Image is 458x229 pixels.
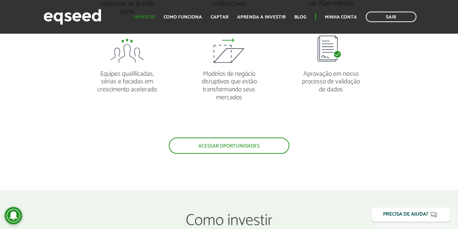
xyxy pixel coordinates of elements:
a: Sair [366,12,416,22]
p: Modelos de negócio disruptivos que estão transformando seus mercados [197,63,261,101]
a: Blog [294,15,306,20]
a: Minha conta [325,15,357,20]
p: Equipes qualificadas, sérias e focadas em crescimento acelerado [95,63,159,93]
p: Aprovação em nosso processo de validação de dados [299,63,363,93]
img: EqSeed [43,7,101,26]
a: Investir [134,15,155,20]
a: Acessar oportunidades [169,137,289,154]
a: Captar [211,15,228,20]
a: Como funciona [164,15,202,20]
a: Aprenda a investir [237,15,286,20]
